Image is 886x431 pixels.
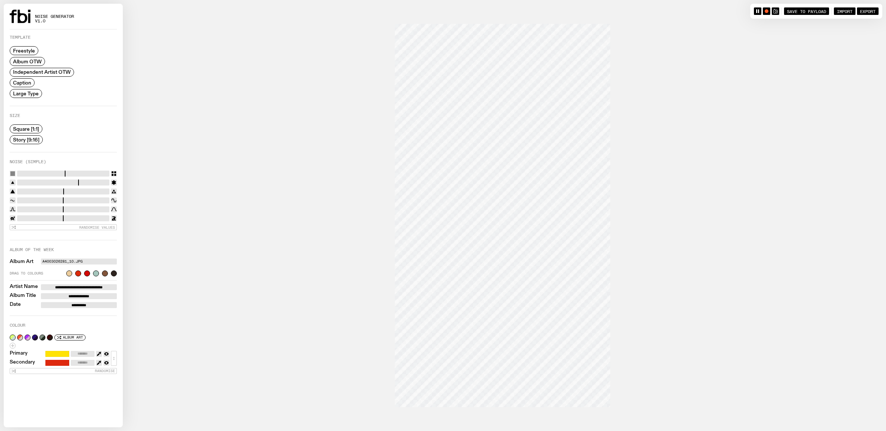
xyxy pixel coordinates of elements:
[13,137,39,142] span: Story [9:16]
[10,368,117,374] button: Randomise
[63,335,83,339] span: Album Art
[860,9,876,13] span: Export
[13,48,35,54] span: Freestyle
[787,9,826,13] span: Save to Payload
[35,15,74,19] span: Noise Generator
[10,114,20,118] label: Size
[10,160,46,164] label: Noise (Simple)
[10,284,38,290] label: Artist Name
[13,58,42,64] span: Album OTW
[857,7,879,15] button: Export
[42,259,115,264] label: a4003026281_10.jpg
[10,259,33,264] label: Album Art
[784,7,829,15] button: Save to Payload
[10,272,63,275] span: Drag to colours
[10,224,117,230] button: Randomise Values
[10,293,36,299] label: Album Title
[10,360,35,366] label: Secondary
[54,335,86,340] button: Album Art
[13,80,31,86] span: Caption
[10,302,21,308] label: Date
[834,7,855,15] button: Import
[111,351,117,366] button: ↕
[13,91,39,96] span: Large Type
[837,9,853,13] span: Import
[79,225,115,229] span: Randomise Values
[10,35,31,39] label: Template
[35,19,74,23] span: v1.0
[10,248,54,252] label: Album of the Week
[10,323,25,327] label: Colour
[10,351,28,357] label: Primary
[13,126,39,132] span: Square [1:1]
[95,369,115,373] span: Randomise
[13,69,71,75] span: Independent Artist OTW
